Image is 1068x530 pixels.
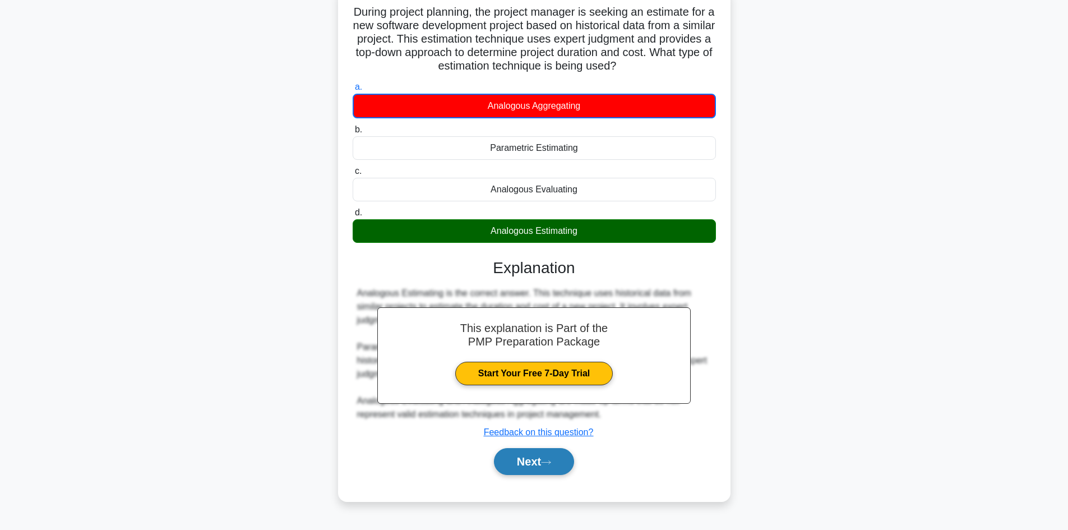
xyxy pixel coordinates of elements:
[355,166,362,176] span: c.
[353,178,716,201] div: Analogous Evaluating
[353,94,716,118] div: Analogous Aggregating
[484,427,594,437] a: Feedback on this question?
[352,5,717,73] h5: During project planning, the project manager is seeking an estimate for a new software developmen...
[494,448,574,475] button: Next
[359,259,709,278] h3: Explanation
[455,362,613,385] a: Start Your Free 7-Day Trial
[355,82,362,91] span: a.
[353,219,716,243] div: Analogous Estimating
[353,136,716,160] div: Parametric Estimating
[355,208,362,217] span: d.
[355,125,362,134] span: b.
[357,287,711,421] div: Analogous Estimating is the correct answer. This technique uses historical data from similar proj...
